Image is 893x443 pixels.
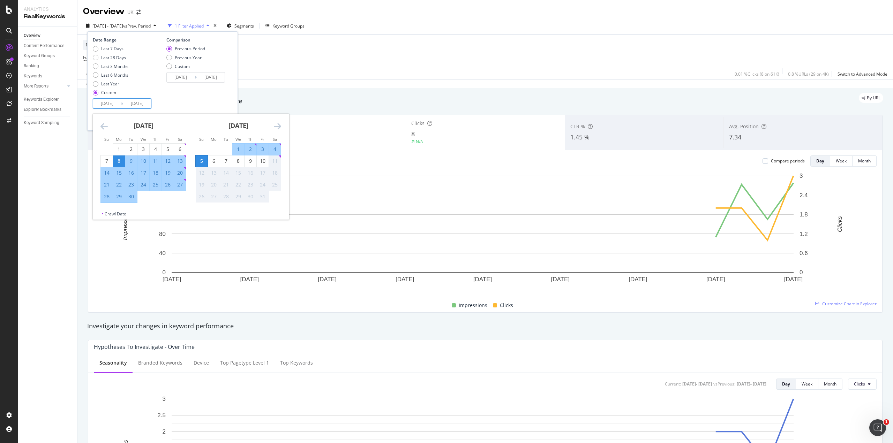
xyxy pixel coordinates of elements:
[884,419,889,425] span: 1
[24,62,72,70] a: Ranking
[869,419,886,436] iframe: Intercom live chat
[24,6,72,13] div: Analytics
[815,301,877,307] a: Customize Chart in Explorer
[86,42,99,48] span: Device
[162,143,174,155] td: Choose Friday, September 5, 2025 as your check-in date. It’s available.
[101,72,128,78] div: Last 6 Months
[137,181,149,188] div: 24
[163,276,181,283] text: [DATE]
[163,269,166,276] text: 0
[782,381,790,387] div: Day
[113,167,125,179] td: Selected. Monday, September 15, 2025
[137,146,149,153] div: 3
[835,68,887,79] button: Switch to Advanced Mode
[113,155,125,167] td: Selected as start date. Monday, September 8, 2025
[129,137,133,142] small: Tu
[94,343,195,350] div: Hypotheses to Investigate - Over Time
[166,37,227,43] div: Comparison
[24,72,42,80] div: Keywords
[208,191,220,203] td: Not available. Monday, October 27, 2025
[174,179,186,191] td: Selected. Saturday, September 27, 2025
[232,158,244,165] div: 8
[232,167,245,179] td: Not available. Wednesday, October 15, 2025
[94,172,871,293] div: A chart.
[137,169,149,176] div: 17
[232,181,244,188] div: 22
[174,158,186,165] div: 13
[232,179,245,191] td: Not available. Wednesday, October 22, 2025
[93,55,128,61] div: Last 28 Days
[208,181,220,188] div: 20
[257,191,269,203] td: Not available. Friday, October 31, 2025
[197,72,225,82] input: End Date
[125,169,137,176] div: 16
[101,193,113,200] div: 28
[125,193,137,200] div: 30
[416,139,423,145] div: N/A
[800,192,808,199] text: 2.4
[824,381,836,387] div: Month
[234,23,254,29] span: Segments
[92,23,123,29] span: [DATE] - [DATE]
[800,173,803,179] text: 3
[269,179,281,191] td: Not available. Saturday, October 25, 2025
[245,179,257,191] td: Not available. Thursday, October 23, 2025
[174,155,186,167] td: Selected. Saturday, September 13, 2025
[136,10,141,15] div: arrow-right-arrow-left
[24,52,55,60] div: Keyword Groups
[137,167,150,179] td: Selected. Wednesday, September 17, 2025
[245,146,256,153] div: 2
[220,193,232,200] div: 28
[99,359,127,366] div: Seasonality
[273,137,277,142] small: Sa
[125,179,137,191] td: Selected. Tuesday, September 23, 2025
[816,158,824,164] div: Day
[101,179,113,191] td: Selected. Sunday, September 21, 2025
[101,167,113,179] td: Selected. Sunday, September 14, 2025
[105,211,126,217] div: Crawl Date
[101,158,113,165] div: 7
[830,155,853,167] button: Week
[224,137,228,142] small: Tu
[150,169,162,176] div: 18
[729,133,741,141] span: 7.34
[257,169,269,176] div: 17
[245,169,256,176] div: 16
[257,181,269,188] div: 24
[157,412,166,419] text: 2.5
[735,71,779,77] div: 0.01 % Clicks ( 8 on 61K )
[174,167,186,179] td: Selected. Saturday, September 20, 2025
[211,137,217,142] small: Mo
[257,167,269,179] td: Not available. Friday, October 17, 2025
[24,32,72,39] a: Overview
[166,55,205,61] div: Previous Year
[245,167,257,179] td: Not available. Thursday, October 16, 2025
[257,143,269,155] td: Selected. Friday, October 3, 2025
[153,137,158,142] small: Th
[737,381,766,387] div: [DATE] - [DATE]
[175,55,202,61] div: Previous Year
[138,359,182,366] div: Branded Keywords
[113,146,125,153] div: 1
[150,143,162,155] td: Choose Thursday, September 4, 2025 as your check-in date. It’s available.
[24,83,48,90] div: More Reports
[101,169,113,176] div: 14
[24,96,59,103] div: Keywords Explorer
[196,191,208,203] td: Not available. Sunday, October 26, 2025
[163,396,166,402] text: 3
[208,167,220,179] td: Not available. Monday, October 13, 2025
[853,155,877,167] button: Month
[235,137,241,142] small: We
[208,155,220,167] td: Choose Monday, October 6, 2025 as your check-in date. It’s available.
[104,137,109,142] small: Su
[137,179,150,191] td: Selected. Wednesday, September 24, 2025
[274,122,281,131] div: Move forward to switch to the next month.
[125,158,137,165] div: 9
[174,143,186,155] td: Choose Saturday, September 6, 2025 as your check-in date. It’s available.
[196,169,208,176] div: 12
[318,276,337,283] text: [DATE]
[159,250,166,257] text: 40
[220,191,232,203] td: Not available. Tuesday, October 28, 2025
[125,146,137,153] div: 2
[838,71,887,77] div: Switch to Advanced Mode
